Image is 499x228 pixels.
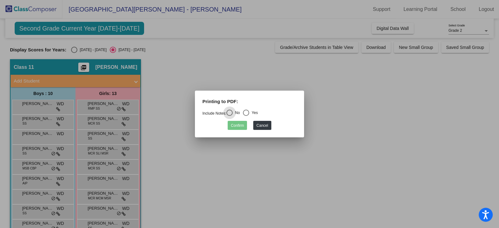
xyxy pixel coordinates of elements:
[202,98,238,105] label: Printing to PDF:
[202,111,258,116] mat-radio-group: Select an option
[249,110,258,116] div: Yes
[233,110,240,116] div: No
[253,121,271,130] button: Cancel
[202,111,226,116] a: Include Notes:
[228,121,247,130] button: Confirm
